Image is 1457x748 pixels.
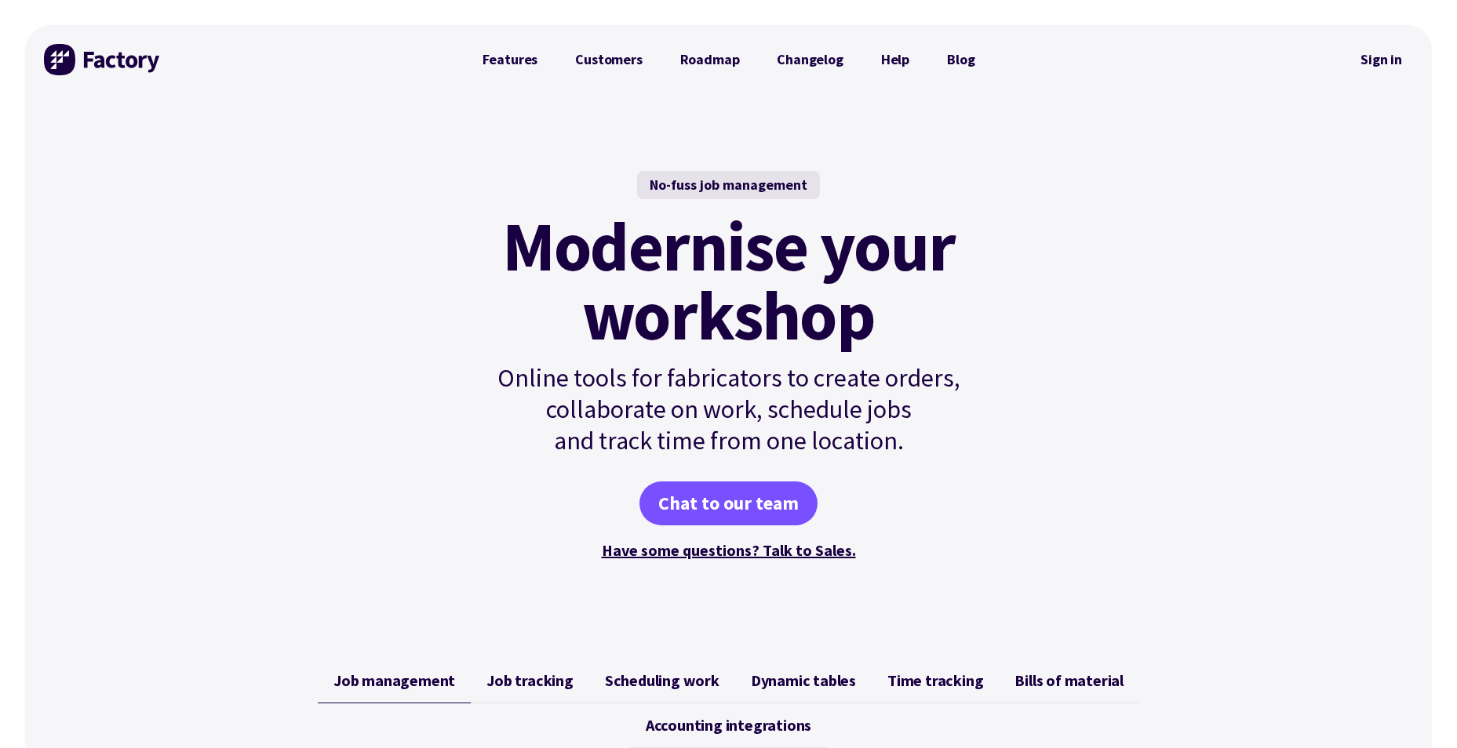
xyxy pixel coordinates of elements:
img: Factory [44,44,162,75]
nav: Secondary Navigation [1350,42,1413,78]
span: Job tracking [486,671,574,690]
span: Bills of material [1014,671,1124,690]
mark: Modernise your workshop [502,212,955,350]
p: Online tools for fabricators to create orders, collaborate on work, schedule jobs and track time ... [464,362,994,456]
span: Job management [333,671,455,690]
span: Time tracking [887,671,983,690]
div: No-fuss job management [637,171,820,199]
a: Changelog [758,44,861,75]
a: Blog [928,44,993,75]
a: Help [862,44,928,75]
a: Chat to our team [639,481,818,525]
span: Scheduling work [605,671,719,690]
nav: Primary Navigation [464,44,994,75]
a: Customers [556,44,661,75]
a: Features [464,44,557,75]
a: Sign in [1350,42,1413,78]
a: Roadmap [661,44,759,75]
span: Dynamic tables [751,671,856,690]
a: Have some questions? Talk to Sales. [602,540,856,560]
span: Accounting integrations [646,716,811,735]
